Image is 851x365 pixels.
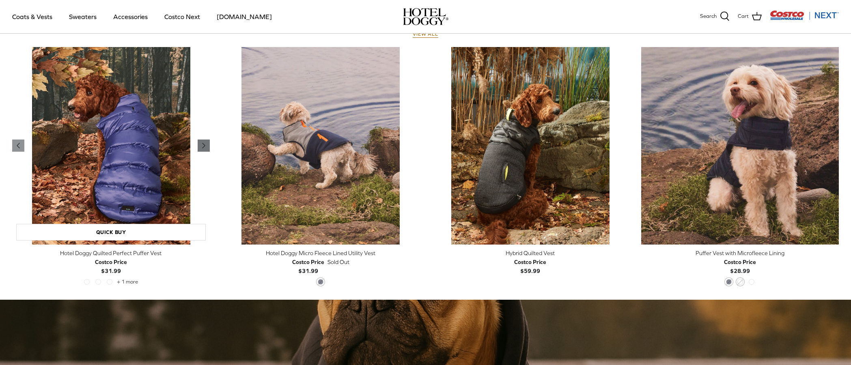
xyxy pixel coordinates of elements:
div: Costco Price [95,258,127,266]
span: Sold Out [327,258,349,266]
a: Costco Next [157,3,207,30]
div: Hotel Doggy Micro Fleece Lined Utility Vest [222,249,420,258]
b: $31.99 [95,258,127,274]
a: Hotel Doggy Micro Fleece Lined Utility Vest [222,47,420,245]
span: Search [700,12,717,21]
div: Costco Price [292,258,324,266]
a: Hotel Doggy Micro Fleece Lined Utility Vest Costco Price$31.99 Sold Out [222,249,420,276]
a: Accessories [106,3,155,30]
a: Search [700,11,730,22]
div: Costco Price [724,258,756,266]
div: Hybrid Quilted Vest [432,249,629,258]
b: $28.99 [724,258,756,274]
a: View all [413,31,439,38]
a: Puffer Vest with Microfleece Lining Costco Price$28.99 [641,249,839,276]
a: Hybrid Quilted Vest Costco Price$59.99 [432,249,629,276]
b: $31.99 [292,258,324,274]
a: Hybrid Quilted Vest [432,47,629,245]
a: Hotel Doggy Quilted Perfect Puffer Vest Costco Price$31.99 [12,249,210,276]
span: + 1 more [117,279,138,285]
div: Hotel Doggy Quilted Perfect Puffer Vest [12,249,210,258]
a: Quick buy [16,224,206,240]
a: Puffer Vest with Microfleece Lining [641,47,839,245]
a: Visit Costco Next [770,15,839,21]
a: hoteldoggy.com hoteldoggycom [403,8,448,25]
div: Costco Price [514,258,546,266]
a: Sweaters [62,3,104,30]
div: Puffer Vest with Microfleece Lining [641,249,839,258]
a: [DOMAIN_NAME] [209,3,279,30]
a: Hotel Doggy Quilted Perfect Puffer Vest [12,47,210,245]
a: Previous [198,140,210,152]
img: Costco Next [770,10,839,20]
a: Cart [738,11,762,22]
a: Previous [12,140,24,152]
b: $59.99 [514,258,546,274]
span: Cart [738,12,749,21]
a: Coats & Vests [5,3,60,30]
img: hoteldoggycom [403,8,448,25]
